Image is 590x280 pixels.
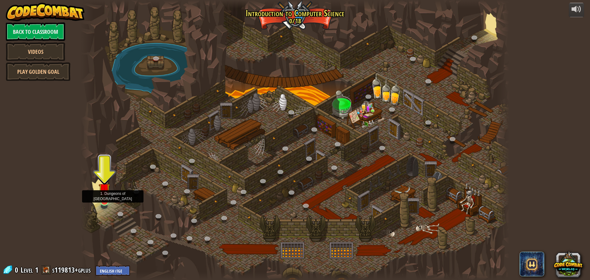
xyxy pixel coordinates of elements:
[6,42,65,61] a: Videos
[15,265,20,275] span: 0
[6,62,70,81] a: Play Golden Goal
[6,3,85,21] img: CodeCombat - Learn how to code by playing a game
[21,265,33,275] span: Level
[569,3,584,17] button: Adjust volume
[52,265,92,275] a: s119813+gplus
[99,176,110,202] img: level-banner-unstarted.png
[35,265,38,275] span: 1
[6,22,65,41] a: Back to Classroom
